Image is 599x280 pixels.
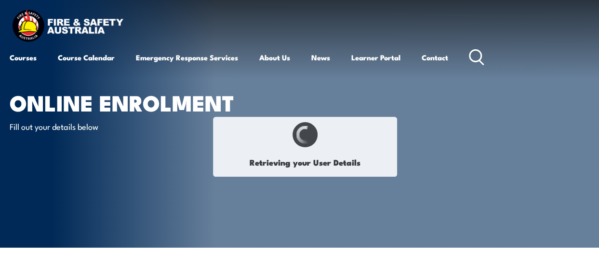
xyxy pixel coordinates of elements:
a: Learner Portal [351,46,400,69]
h1: Online Enrolment [10,93,248,112]
a: About Us [259,46,290,69]
a: Emergency Response Services [136,46,238,69]
a: News [311,46,330,69]
a: Course Calendar [58,46,115,69]
h1: Retrieving your User Details [218,153,392,171]
p: Fill out your details below [10,121,186,132]
a: Contact [422,46,448,69]
a: Courses [10,46,37,69]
